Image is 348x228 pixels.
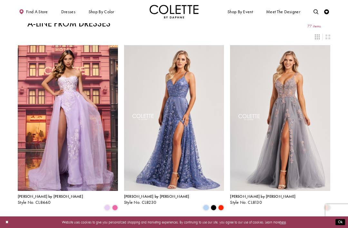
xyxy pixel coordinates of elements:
a: here [280,220,286,224]
i: Platinum/Blush [324,205,330,211]
i: Lilac [104,205,110,211]
span: Switch layout to 2 columns [325,35,330,39]
div: Colette by Daphne Style No. CL8130 [230,194,295,205]
span: [PERSON_NAME] by [PERSON_NAME] [18,194,83,199]
i: Black [211,205,217,211]
div: Layout Controls [15,31,333,42]
h1: A-Line Prom Dresses [27,19,111,28]
span: [PERSON_NAME] by [PERSON_NAME] [124,194,189,199]
i: Scarlet [218,205,224,211]
p: Website uses cookies to give you personalized shopping and marketing experiences. By continuing t... [35,219,313,225]
button: Close Dialog [3,218,11,227]
a: Visit Colette by Daphne Style No. CL8130 Page [230,45,330,191]
a: Visit Colette by Daphne Style No. CL8660 Page [18,45,118,191]
span: 77 items [307,24,321,28]
a: Visit Colette by Daphne Style No. CL8230 Page [124,45,224,191]
button: Submit Dialog [335,219,345,225]
i: Bubblegum Pink [112,205,118,211]
div: Colette by Daphne Style No. CL8230 [124,194,189,205]
span: Style No. CL8230 [124,200,157,205]
span: Switch layout to 3 columns [315,35,320,39]
span: [PERSON_NAME] by [PERSON_NAME] [230,194,295,199]
span: Style No. CL8660 [18,200,51,205]
i: Periwinkle [203,205,209,211]
span: Style No. CL8130 [230,200,262,205]
div: Colette by Daphne Style No. CL8660 [18,194,83,205]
